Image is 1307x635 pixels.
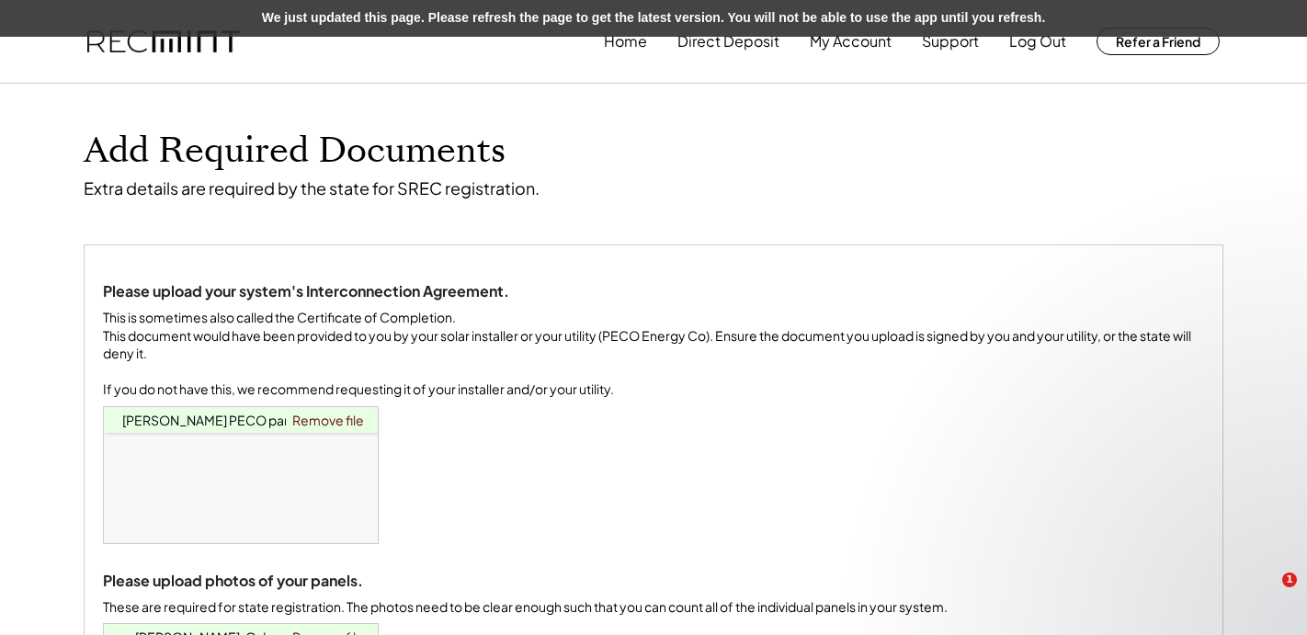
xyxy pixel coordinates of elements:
div: Please upload your system's Interconnection Agreement. [103,282,509,301]
span: 1 [1282,573,1297,587]
a: Remove file [286,407,370,433]
button: Direct Deposit [677,23,779,60]
button: Log Out [1009,23,1066,60]
img: recmint-logotype%403x.png [87,30,240,53]
div: These are required for state registration. The photos need to be clear enough such that you can c... [103,598,948,617]
div: Extra details are required by the state for SREC registration. [84,177,540,198]
iframe: Intercom live chat [1244,573,1289,617]
div: Please upload photos of your panels. [103,572,363,591]
div: This is sometimes also called the Certificate of Completion. This document would have been provid... [103,309,1204,399]
a: [PERSON_NAME] PECO part 1 level 1.pdf [122,412,362,428]
button: Home [604,23,647,60]
button: My Account [810,23,892,60]
button: Support [922,23,979,60]
button: Refer a Friend [1097,28,1220,55]
h1: Add Required Documents [84,130,1223,173]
